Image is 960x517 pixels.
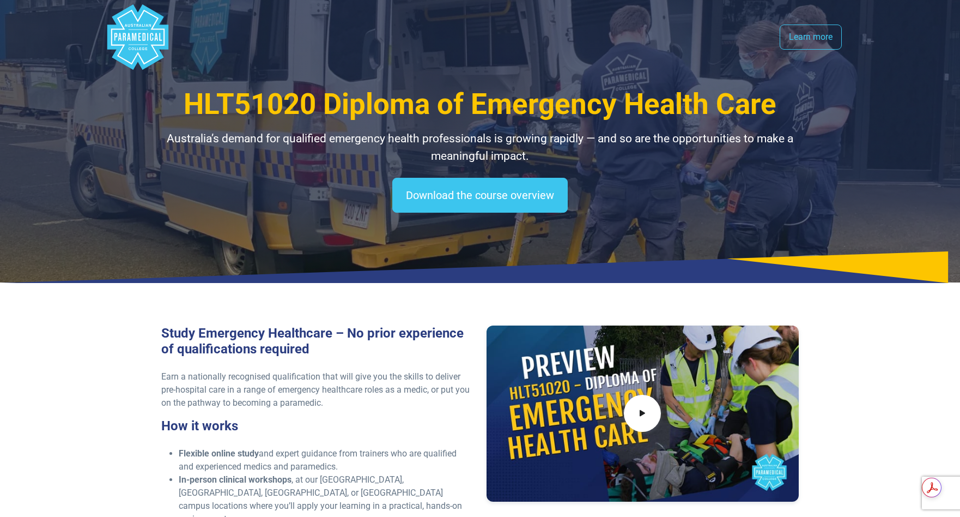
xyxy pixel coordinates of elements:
[780,25,842,50] a: Learn more
[184,87,776,121] span: HLT51020 Diploma of Emergency Health Care
[179,474,291,485] strong: In-person clinical workshops
[161,130,799,165] p: Australia’s demand for qualified emergency health professionals is growing rapidly — and so are t...
[161,418,473,434] h3: How it works
[392,178,568,213] a: Download the course overview
[179,448,259,459] strong: Flexible online study
[161,326,473,357] h3: Study Emergency Healthcare – No prior experience of qualifications required
[161,370,473,410] p: Earn a nationally recognised qualification that will give you the skills to deliver pre-hospital ...
[179,447,473,473] li: and expert guidance from trainers who are qualified and experienced medics and paramedics.
[105,4,171,70] div: Australian Paramedical College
